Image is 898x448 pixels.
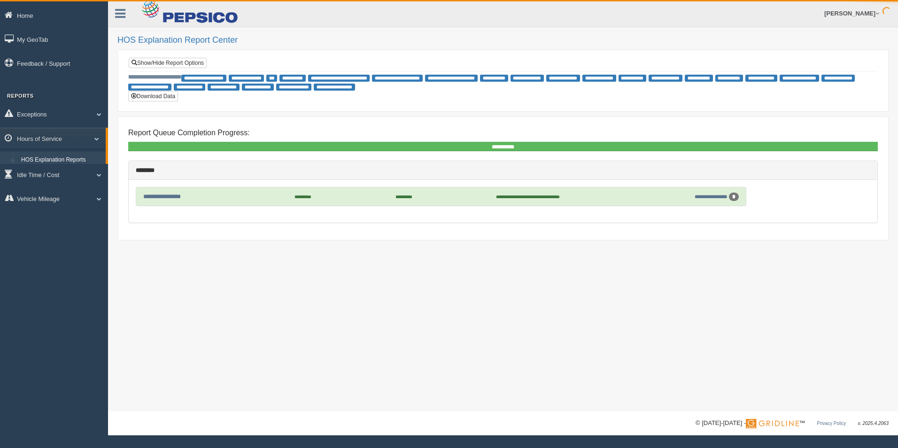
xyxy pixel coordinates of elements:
div: © [DATE]-[DATE] - ™ [696,418,889,428]
span: v. 2025.4.2063 [858,421,889,426]
h4: Report Queue Completion Progress: [128,129,878,137]
a: HOS Explanation Reports [17,152,106,169]
a: Privacy Policy [817,421,846,426]
h2: HOS Explanation Report Center [117,36,889,45]
img: Gridline [746,419,799,428]
a: Show/Hide Report Options [129,58,207,68]
button: Download Data [128,91,178,101]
